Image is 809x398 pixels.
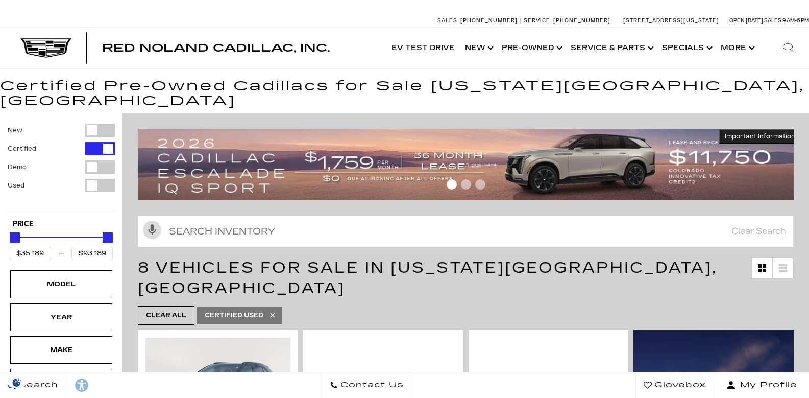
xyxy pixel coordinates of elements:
[205,309,263,322] span: Certified Used
[652,378,706,392] span: Glovebox
[729,17,763,24] span: Open [DATE]
[736,378,797,392] span: My Profile
[138,259,717,297] span: 8 Vehicles for Sale in [US_STATE][GEOGRAPHIC_DATA], [GEOGRAPHIC_DATA]
[138,216,794,247] input: Search Inventory
[13,220,110,229] h5: Price
[719,129,801,144] button: Important Information
[8,125,22,135] label: New
[566,28,657,68] a: Service & Parts
[36,312,87,323] div: Year
[338,378,404,392] span: Contact Us
[10,229,113,260] div: Price
[447,179,457,190] span: Go to slide 1
[520,18,613,24] a: Service: [PHONE_NUMBER]
[716,28,758,68] button: More
[20,38,71,58] img: Cadillac Dark Logo with Cadillac White Text
[143,221,161,239] svg: Click to toggle on voice search
[8,162,27,172] label: Demo
[461,179,471,190] span: Go to slide 2
[782,17,809,24] span: 9 AM-6 PM
[5,377,29,388] img: Opt-Out Icon
[497,28,566,68] a: Pre-Owned
[8,180,24,191] label: Used
[460,17,518,24] span: [PHONE_NUMBER]
[5,377,29,388] section: Click to Open Cookie Consent Modal
[10,247,51,260] input: Minimum
[16,378,58,392] span: Search
[386,28,460,68] a: EV Test Drive
[10,303,112,331] div: YearYear
[524,17,552,24] span: Service:
[10,336,112,364] div: MakeMake
[725,132,795,141] span: Important Information
[102,42,330,54] span: Red Noland Cadillac, Inc.
[10,369,112,396] div: MileageMileage
[8,124,115,210] div: Filter by Vehicle Type
[138,129,801,200] img: 2509-September-FOM-Escalade-IQ-Lease9
[623,17,719,24] a: [STREET_ADDRESS][US_STATE]
[102,43,330,53] a: Red Noland Cadillac, Inc.
[714,372,809,398] button: Open user profile menu
[635,372,714,398] a: Glovebox
[437,18,520,24] a: Sales: [PHONE_NUMBER]
[657,28,716,68] a: Specials
[10,270,112,298] div: ModelModel
[36,344,87,356] div: Make
[36,278,87,290] div: Model
[322,372,412,398] a: Contact Us
[8,144,36,154] label: Certified
[437,17,459,24] span: Sales:
[460,28,497,68] a: New
[71,247,113,260] input: Maximum
[146,309,186,322] span: Clear All
[764,17,782,24] span: Sales:
[475,179,485,190] span: Go to slide 3
[103,232,113,243] div: Maximum Price
[10,232,20,243] div: Minimum Price
[553,17,610,24] span: [PHONE_NUMBER]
